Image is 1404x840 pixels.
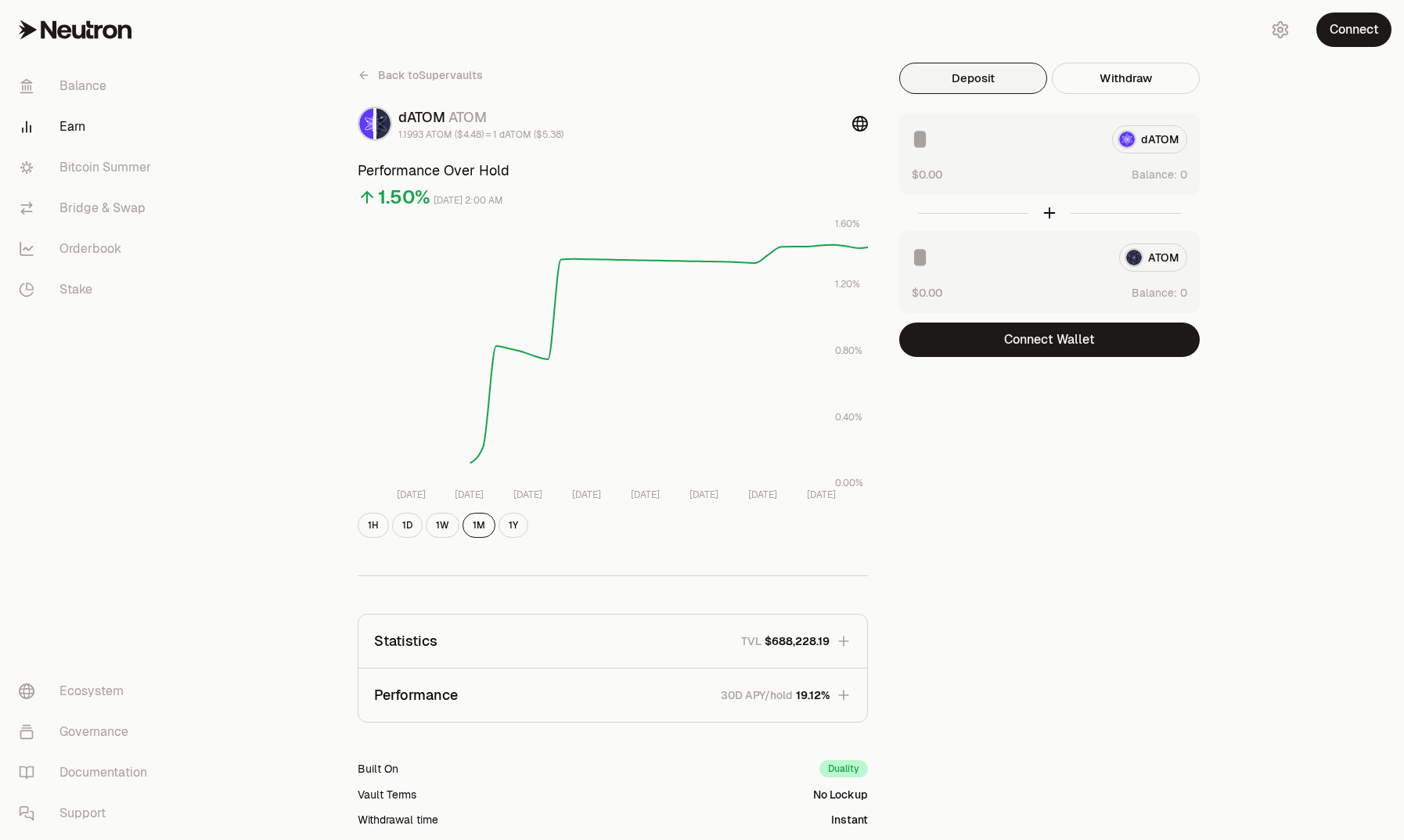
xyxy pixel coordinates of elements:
[392,513,423,538] button: 1D
[6,793,169,834] a: Support
[819,760,868,777] div: Duality
[455,488,484,501] tspan: [DATE]
[358,615,867,668] button: StatisticsTVL$688,228.19
[358,761,398,777] div: Built On
[358,787,416,802] div: Vault Terms
[358,669,867,722] button: Performance30D APY/hold19.12%
[831,812,868,827] div: Instant
[499,513,528,538] button: 1Y
[448,108,487,126] span: ATOM
[6,671,169,712] a: Ecosystem
[1132,285,1177,301] span: Balance:
[912,166,942,182] button: $0.00
[899,323,1200,357] button: Connect Wallet
[899,63,1047,94] button: Deposit
[721,687,793,703] p: 30D APY/hold
[741,633,761,649] p: TVL
[378,67,483,83] span: Back to Supervaults
[426,513,459,538] button: 1W
[1052,63,1200,94] button: Withdraw
[796,687,830,703] span: 19.12%
[358,63,483,88] a: Back toSupervaults
[358,160,868,182] h3: Performance Over Hold
[1316,13,1391,47] button: Connect
[6,712,169,752] a: Governance
[631,488,660,501] tspan: [DATE]
[6,229,169,269] a: Orderbook
[6,106,169,147] a: Earn
[374,630,437,652] p: Statistics
[835,218,860,230] tspan: 1.60%
[376,108,391,139] img: ATOM Logo
[463,513,495,538] button: 1M
[6,147,169,188] a: Bitcoin Summer
[912,284,942,301] button: $0.00
[835,477,863,489] tspan: 0.00%
[397,488,426,501] tspan: [DATE]
[835,278,860,290] tspan: 1.20%
[374,684,458,706] p: Performance
[398,106,563,128] div: dATOM
[6,188,169,229] a: Bridge & Swap
[807,488,836,501] tspan: [DATE]
[434,192,503,210] div: [DATE] 2:00 AM
[1132,167,1177,182] span: Balance:
[6,66,169,106] a: Balance
[359,108,373,139] img: dATOM Logo
[6,269,169,310] a: Stake
[358,812,438,827] div: Withdrawal time
[813,787,868,802] div: No Lockup
[513,488,542,501] tspan: [DATE]
[378,185,430,210] div: 1.50%
[689,488,718,501] tspan: [DATE]
[398,128,563,141] div: 1.1993 ATOM ($4.48) = 1 dATOM ($5.38)
[358,513,389,538] button: 1H
[572,488,601,501] tspan: [DATE]
[835,411,862,424] tspan: 0.40%
[765,633,830,649] span: $688,228.19
[6,752,169,793] a: Documentation
[748,488,777,501] tspan: [DATE]
[835,344,862,357] tspan: 0.80%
